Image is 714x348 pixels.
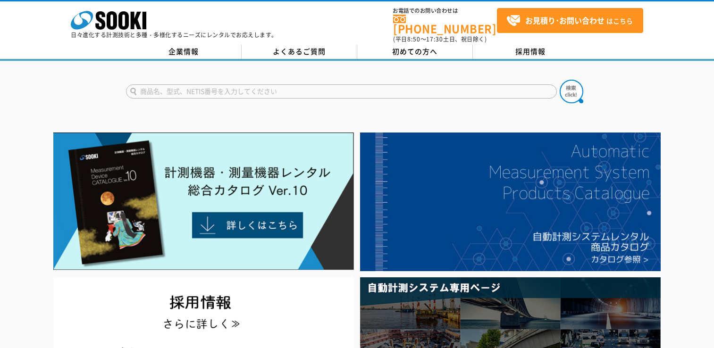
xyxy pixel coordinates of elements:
[126,84,557,99] input: 商品名、型式、NETIS番号を入力してください
[426,35,443,43] span: 17:30
[393,35,487,43] span: (平日 ～ 土日、祝日除く)
[407,35,420,43] span: 8:50
[71,32,277,38] p: 日々進化する計測技術と多種・多様化するニーズにレンタルでお応えします。
[525,15,605,26] strong: お見積り･お問い合わせ
[506,14,633,28] span: はこちら
[560,80,583,103] img: btn_search.png
[392,46,437,57] span: 初めての方へ
[393,8,497,14] span: お電話でのお問い合わせは
[473,45,588,59] a: 採用情報
[126,45,242,59] a: 企業情報
[360,133,661,271] img: 自動計測システムカタログ
[393,15,497,34] a: [PHONE_NUMBER]
[242,45,357,59] a: よくあるご質問
[53,133,354,270] img: Catalog Ver10
[357,45,473,59] a: 初めての方へ
[497,8,643,33] a: お見積り･お問い合わせはこちら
